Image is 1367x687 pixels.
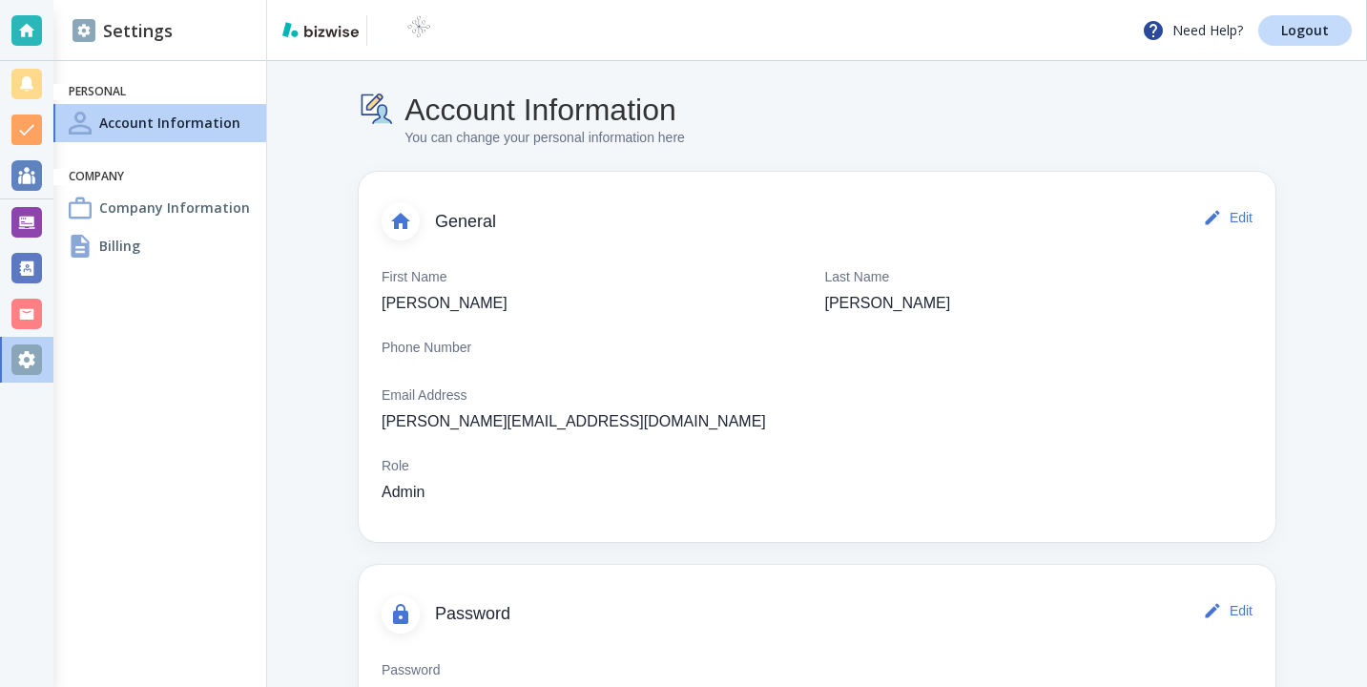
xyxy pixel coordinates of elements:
h6: Company [69,169,251,185]
img: bizwise [282,22,359,37]
p: Role [382,456,409,477]
h2: Settings [72,18,173,44]
span: Password [435,604,1199,625]
p: Email Address [382,385,466,406]
p: Password [382,660,440,681]
a: Logout [1258,15,1352,46]
p: You can change your personal information here [404,128,685,149]
a: Company InformationCompany Information [53,189,266,227]
p: Phone Number [382,338,471,359]
p: Last Name [825,267,890,288]
p: First Name [382,267,446,288]
h4: Billing [99,236,140,256]
p: Need Help? [1142,19,1243,42]
span: General [435,212,1199,233]
img: DashboardSidebarSettings.svg [72,19,95,42]
p: Logout [1281,24,1329,37]
h4: Account Information [404,92,685,128]
p: [PERSON_NAME] [382,292,507,315]
p: Admin [382,481,425,504]
a: BillingBilling [53,227,266,265]
img: Account Information [359,92,397,128]
h4: Company Information [99,198,250,218]
a: Account InformationAccount Information [53,104,266,142]
button: Edit [1199,592,1260,630]
h4: Account Information [99,113,240,133]
button: Edit [1199,198,1260,237]
p: [PERSON_NAME] [825,292,951,315]
h6: Personal [69,84,251,100]
img: BioTech International [375,15,463,46]
p: [PERSON_NAME][EMAIL_ADDRESS][DOMAIN_NAME] [382,410,766,433]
